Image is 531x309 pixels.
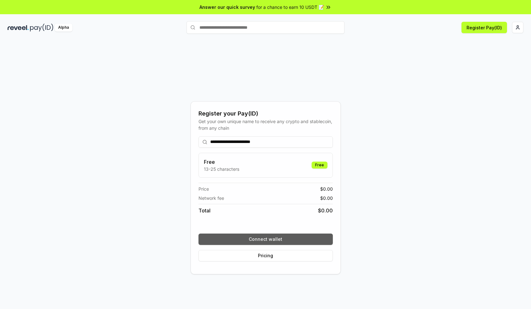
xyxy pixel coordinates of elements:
button: Pricing [198,250,333,261]
span: for a chance to earn 10 USDT 📝 [256,4,324,10]
span: Answer our quick survey [199,4,255,10]
h3: Free [204,158,239,166]
span: Network fee [198,195,224,201]
div: Register your Pay(ID) [198,109,333,118]
div: Alpha [55,24,72,32]
div: Free [312,162,327,169]
img: pay_id [30,24,53,32]
span: Total [198,207,211,214]
span: $ 0.00 [320,186,333,192]
p: 13-25 characters [204,166,239,172]
div: Get your own unique name to receive any crypto and stablecoin, from any chain [198,118,333,131]
span: Price [198,186,209,192]
span: $ 0.00 [318,207,333,214]
img: reveel_dark [8,24,29,32]
button: Register Pay(ID) [461,22,507,33]
button: Connect wallet [198,234,333,245]
span: $ 0.00 [320,195,333,201]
